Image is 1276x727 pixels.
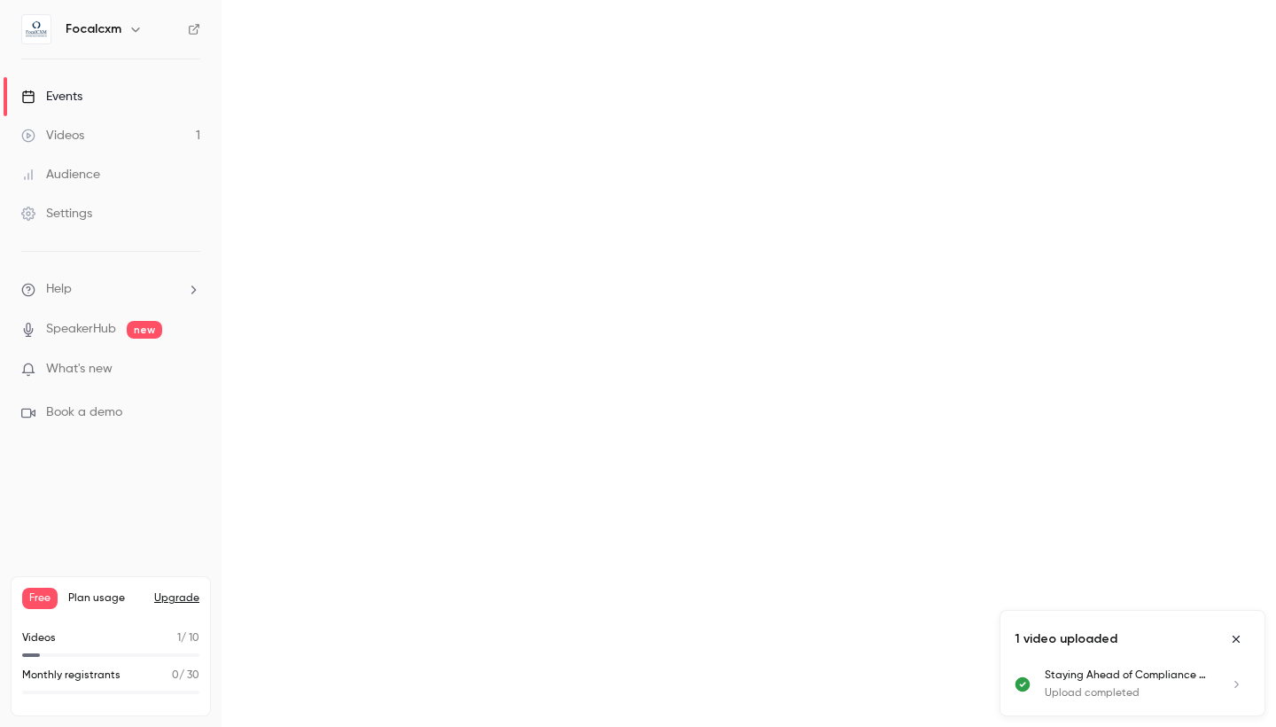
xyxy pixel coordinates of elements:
[46,403,122,422] span: Book a demo
[21,166,100,184] div: Audience
[1015,630,1117,648] p: 1 video uploaded
[177,630,199,646] p: / 10
[1222,625,1250,653] button: Close uploads list
[1000,668,1264,715] ul: Uploads list
[1045,668,1208,684] p: Staying Ahead of Compliance – Automating Metadata Change Detection in Veeva Vault Recording
[1045,685,1208,701] p: Upload completed
[46,320,116,339] a: SpeakerHub
[21,127,84,145] div: Videos
[172,670,179,681] span: 0
[22,15,51,43] img: Focalcxm
[46,360,113,379] span: What's new
[127,321,162,339] span: new
[22,588,58,609] span: Free
[172,668,199,684] p: / 30
[177,633,181,644] span: 1
[21,88,82,106] div: Events
[22,668,121,684] p: Monthly registrants
[66,20,121,38] h6: Focalcxm
[68,591,144,606] span: Plan usage
[21,280,200,299] li: help-dropdown-opener
[46,280,72,299] span: Help
[22,630,56,646] p: Videos
[1045,668,1250,701] a: Staying Ahead of Compliance – Automating Metadata Change Detection in Veeva Vault RecordingUpload...
[154,591,199,606] button: Upgrade
[21,205,92,223] div: Settings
